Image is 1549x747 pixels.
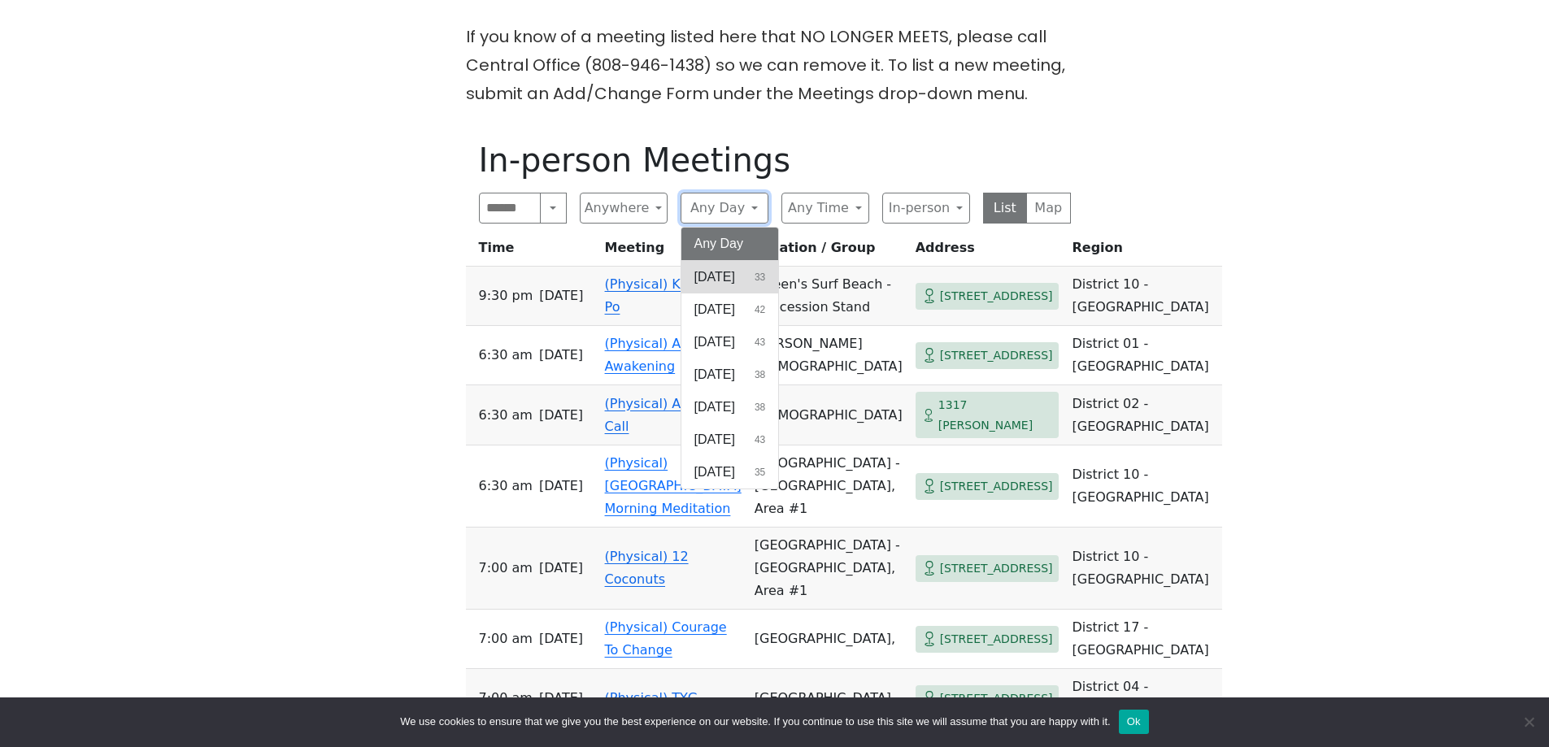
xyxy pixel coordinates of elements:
[539,687,583,710] span: [DATE]
[1065,267,1221,326] td: District 10 - [GEOGRAPHIC_DATA]
[479,687,533,710] span: 7:00 AM
[479,475,533,497] span: 6:30 AM
[1065,445,1221,528] td: District 10 - [GEOGRAPHIC_DATA]
[479,284,533,307] span: 9:30 PM
[681,228,779,260] button: Any Day
[755,302,765,317] span: 42 results
[681,261,779,293] button: [DATE]33 results
[539,628,583,650] span: [DATE]
[605,690,698,706] a: (Physical) TYG
[539,557,583,580] span: [DATE]
[605,455,742,516] a: (Physical) [GEOGRAPHIC_DATA] Morning Meditation
[748,385,909,445] td: [DEMOGRAPHIC_DATA]
[694,267,735,287] span: [DATE]
[479,404,533,427] span: 6:30 AM
[694,332,735,352] span: [DATE]
[748,267,909,326] td: Queen's Surf Beach - Concession Stand
[681,423,779,456] button: [DATE]43 results
[540,193,566,224] button: Search
[748,528,909,610] td: [GEOGRAPHIC_DATA] - [GEOGRAPHIC_DATA], Area #1
[580,193,668,224] button: Anywhere
[694,463,735,482] span: [DATE]
[748,669,909,728] td: [GEOGRAPHIC_DATA]
[748,237,909,267] th: Location / Group
[681,358,779,391] button: [DATE]38 results
[479,193,542,224] input: Search
[681,293,779,326] button: [DATE]42 results
[1521,714,1537,730] span: No
[466,23,1084,108] p: If you know of a meeting listed here that NO LONGER MEETS, please call Central Office (808-946-14...
[605,549,689,587] a: (Physical) 12 Coconuts
[755,400,765,415] span: 38 results
[681,326,779,358] button: [DATE]43 results
[539,284,583,307] span: [DATE]
[479,344,533,367] span: 6:30 AM
[539,404,583,427] span: [DATE]
[755,465,765,480] span: 35 results
[479,141,1071,180] h1: In-person Meetings
[983,193,1028,224] button: List
[1065,326,1221,385] td: District 01 - [GEOGRAPHIC_DATA]
[1065,385,1221,445] td: District 02 - [GEOGRAPHIC_DATA]
[781,193,869,224] button: Any Time
[938,395,1053,435] span: 1317 [PERSON_NAME]
[748,326,909,385] td: [PERSON_NAME][DEMOGRAPHIC_DATA]
[1065,528,1221,610] td: District 10 - [GEOGRAPHIC_DATA]
[539,475,583,497] span: [DATE]
[694,300,735,319] span: [DATE]
[694,397,735,417] span: [DATE]
[694,365,735,384] span: [DATE]
[605,396,737,434] a: (Physical) A Wakeup Call
[681,193,768,224] button: Any Day
[755,335,765,350] span: 43 results
[748,445,909,528] td: [GEOGRAPHIC_DATA] - [GEOGRAPHIC_DATA], Area #1
[1065,669,1221,728] td: District 04 - Windward
[1065,237,1221,267] th: Region
[882,193,970,224] button: In-person
[605,619,727,658] a: (Physical) Courage To Change
[940,345,1053,366] span: [STREET_ADDRESS]
[681,391,779,423] button: [DATE]38 results
[681,227,780,489] div: Any Day
[466,237,598,267] th: Time
[940,286,1053,306] span: [STREET_ADDRESS]
[605,336,739,374] a: (Physical) A Spiritual Awakening
[1119,710,1149,734] button: Ok
[940,688,1053,709] span: [STREET_ADDRESS]
[940,629,1053,649] span: [STREET_ADDRESS]
[479,628,533,650] span: 7:00 AM
[539,344,583,367] span: [DATE]
[940,558,1053,579] span: [STREET_ADDRESS]
[748,610,909,669] td: [GEOGRAPHIC_DATA],
[755,367,765,382] span: 38 results
[940,476,1053,497] span: [STREET_ADDRESS]
[1026,193,1071,224] button: Map
[681,456,779,489] button: [DATE]35 results
[605,276,741,315] a: (Physical) Kukui Hele Po
[479,557,533,580] span: 7:00 AM
[1065,610,1221,669] td: District 17 - [GEOGRAPHIC_DATA]
[755,432,765,447] span: 43 results
[755,270,765,284] span: 33 results
[598,237,748,267] th: Meeting
[909,237,1066,267] th: Address
[400,714,1110,730] span: We use cookies to ensure that we give you the best experience on our website. If you continue to ...
[694,430,735,450] span: [DATE]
